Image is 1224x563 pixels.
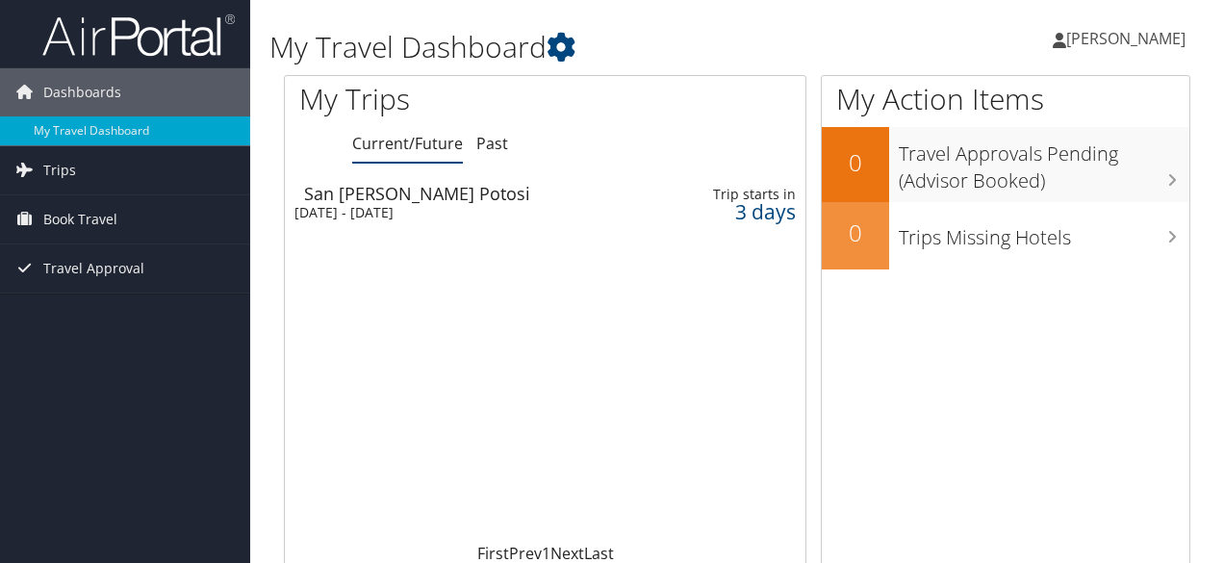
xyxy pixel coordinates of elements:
[43,195,117,243] span: Book Travel
[294,204,617,221] div: [DATE] - [DATE]
[822,79,1189,119] h1: My Action Items
[1066,28,1186,49] span: [PERSON_NAME]
[899,131,1189,194] h3: Travel Approvals Pending (Advisor Booked)
[42,13,235,58] img: airportal-logo.png
[43,68,121,116] span: Dashboards
[299,79,574,119] h1: My Trips
[899,215,1189,251] h3: Trips Missing Hotels
[822,127,1189,201] a: 0Travel Approvals Pending (Advisor Booked)
[476,133,508,154] a: Past
[43,244,144,293] span: Travel Approval
[269,27,893,67] h1: My Travel Dashboard
[685,186,796,203] div: Trip starts in
[304,185,626,202] div: San [PERSON_NAME] Potosi
[685,203,796,220] div: 3 days
[43,146,76,194] span: Trips
[352,133,463,154] a: Current/Future
[822,217,889,249] h2: 0
[822,202,1189,269] a: 0Trips Missing Hotels
[822,146,889,179] h2: 0
[1053,10,1205,67] a: [PERSON_NAME]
